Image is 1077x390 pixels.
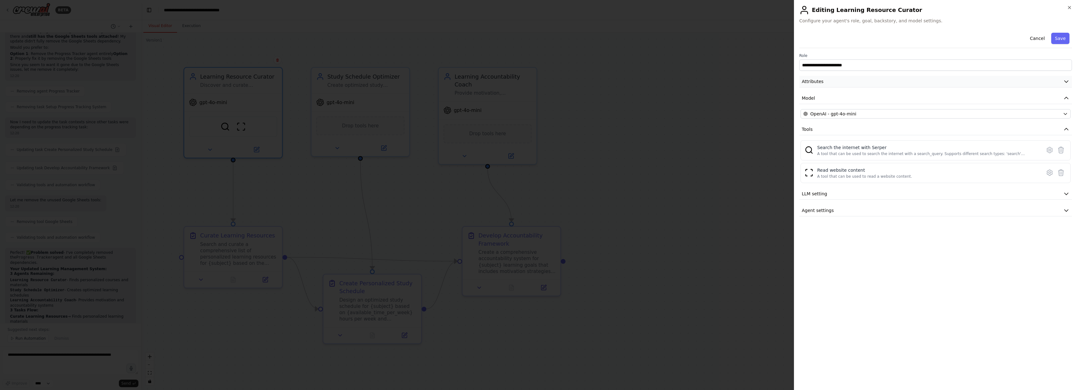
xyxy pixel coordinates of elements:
button: Delete tool [1055,144,1067,156]
button: Cancel [1026,33,1048,44]
h2: Editing Learning Resource Curator [799,5,1072,15]
div: A tool that can be used to search the internet with a search_query. Supports different search typ... [817,151,1038,156]
img: ScrapeWebsiteTool [805,168,813,177]
button: Attributes [799,76,1072,87]
span: LLM setting [802,191,827,197]
span: OpenAI - gpt-4o-mini [810,111,856,117]
span: Model [802,95,815,101]
button: Agent settings [799,205,1072,216]
span: Agent settings [802,207,834,214]
span: Configure your agent's role, goal, backstory, and model settings. [799,18,1072,24]
div: Search the internet with Serper [817,144,1038,151]
button: Configure tool [1044,144,1055,156]
button: Configure tool [1044,167,1055,178]
button: Model [799,92,1072,104]
button: Delete tool [1055,167,1067,178]
button: OpenAI - gpt-4o-mini [801,109,1071,119]
button: Save [1051,33,1069,44]
span: Tools [802,126,813,132]
span: Attributes [802,78,823,85]
img: SerperDevTool [805,146,813,154]
label: Role [799,53,1072,58]
div: A tool that can be used to read a website content. [817,174,912,179]
button: Tools [799,124,1072,135]
div: Read website content [817,167,912,173]
button: LLM setting [799,188,1072,200]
